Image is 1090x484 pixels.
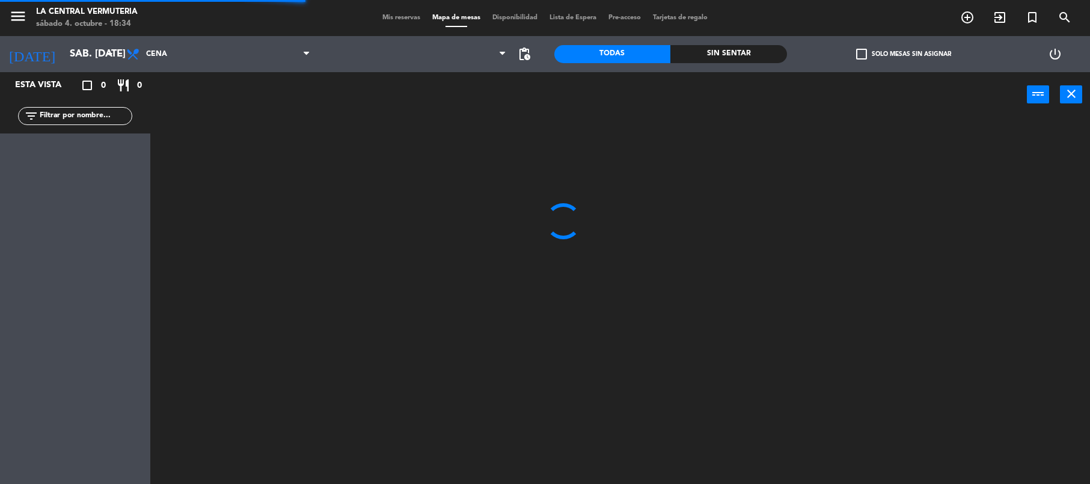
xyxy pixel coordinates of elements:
[36,18,138,30] div: sábado 4. octubre - 18:34
[543,14,602,21] span: Lista de Espera
[137,79,142,93] span: 0
[24,109,38,123] i: filter_list
[1064,87,1079,101] i: close
[1048,47,1062,61] i: power_settings_new
[9,7,27,29] button: menu
[856,49,951,60] label: Solo mesas sin asignar
[1025,10,1039,25] i: turned_in_not
[9,7,27,25] i: menu
[80,78,94,93] i: crop_square
[6,78,87,93] div: Esta vista
[426,14,486,21] span: Mapa de mesas
[486,14,543,21] span: Disponibilidad
[1058,10,1072,25] i: search
[554,45,671,63] div: Todas
[670,45,787,63] div: Sin sentar
[602,14,647,21] span: Pre-acceso
[647,14,714,21] span: Tarjetas de regalo
[1027,85,1049,103] button: power_input
[146,50,167,58] span: Cena
[960,10,975,25] i: add_circle_outline
[856,49,867,60] span: check_box_outline_blank
[376,14,426,21] span: Mis reservas
[1060,85,1082,103] button: close
[1031,87,1046,101] i: power_input
[103,47,117,61] i: arrow_drop_down
[116,78,130,93] i: restaurant
[993,10,1007,25] i: exit_to_app
[38,109,132,123] input: Filtrar por nombre...
[101,79,106,93] span: 0
[36,6,138,18] div: La Central Vermuteria
[517,47,531,61] span: pending_actions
